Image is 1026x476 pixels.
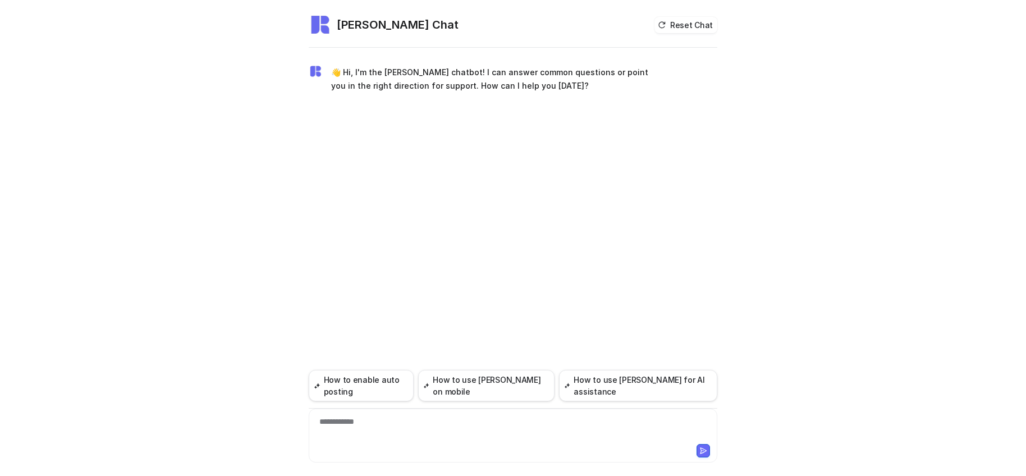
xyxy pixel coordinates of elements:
img: Widget [309,13,331,36]
img: Widget [309,65,322,78]
button: How to enable auto posting [309,370,414,401]
button: How to use [PERSON_NAME] for AI assistance [559,370,717,401]
p: 👋 Hi, I'm the [PERSON_NAME] chatbot! I can answer common questions or point you in the right dire... [331,66,659,93]
h2: [PERSON_NAME] Chat [337,17,459,33]
button: How to use [PERSON_NAME] on mobile [418,370,555,401]
button: Reset Chat [654,17,717,33]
